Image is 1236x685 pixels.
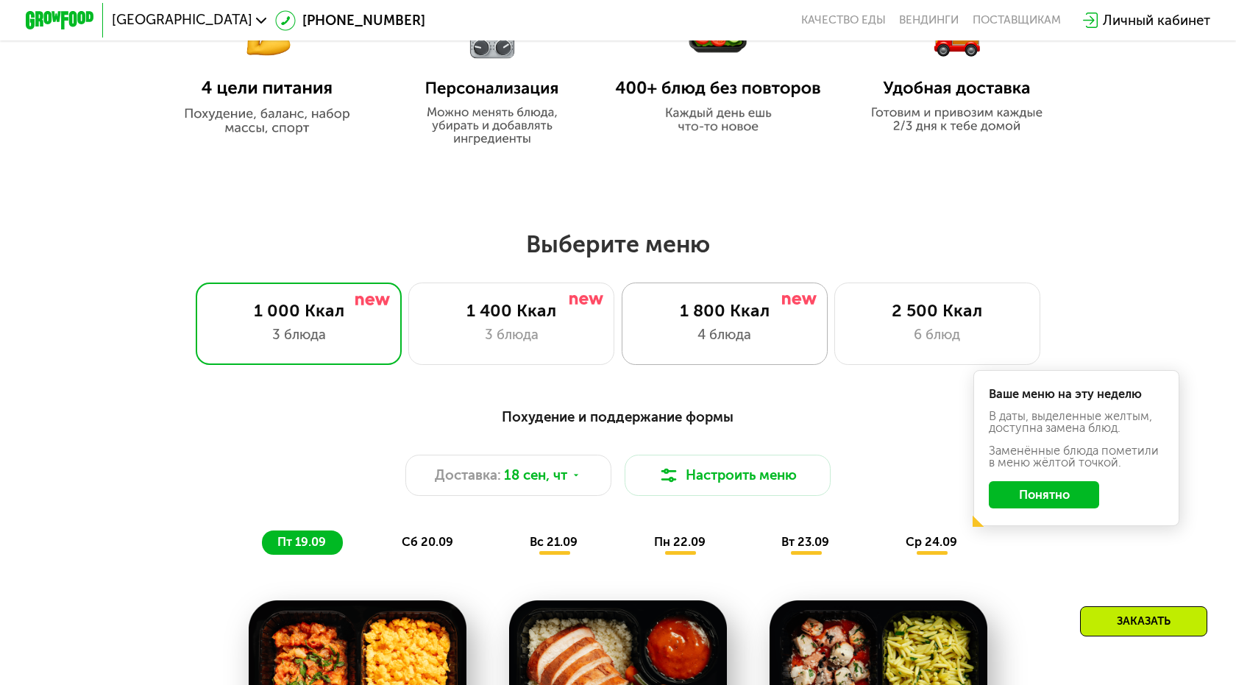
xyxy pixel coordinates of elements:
span: [GEOGRAPHIC_DATA] [112,13,252,27]
div: Личный кабинет [1103,10,1210,31]
span: пт 19.09 [277,535,326,549]
div: Заменённые блюда пометили в меню жёлтой точкой. [989,445,1164,469]
span: Доставка: [435,465,501,486]
button: Понятно [989,481,1100,508]
span: ср 24.09 [906,535,957,549]
div: 4 блюда [639,324,809,345]
span: вс 21.09 [530,535,578,549]
a: Вендинги [899,13,959,27]
div: 3 блюда [427,324,597,345]
div: 2 500 Ккал [852,300,1022,321]
span: 18 сен, чт [504,465,567,486]
span: пн 22.09 [654,535,706,549]
div: Ваше меню на эту неделю [989,388,1164,400]
div: 6 блюд [852,324,1022,345]
div: 1 400 Ккал [427,300,597,321]
span: сб 20.09 [402,535,453,549]
h2: Выберите меню [55,230,1182,259]
div: В даты, выделенные желтым, доступна замена блюд. [989,411,1164,435]
div: поставщикам [973,13,1061,27]
div: 3 блюда [213,324,384,345]
button: Настроить меню [625,455,831,496]
div: 1 800 Ккал [639,300,809,321]
a: Качество еды [801,13,886,27]
div: Похудение и поддержание формы [110,406,1126,427]
a: [PHONE_NUMBER] [275,10,425,31]
div: 1 000 Ккал [213,300,384,321]
div: Заказать [1080,606,1207,636]
span: вт 23.09 [781,535,829,549]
